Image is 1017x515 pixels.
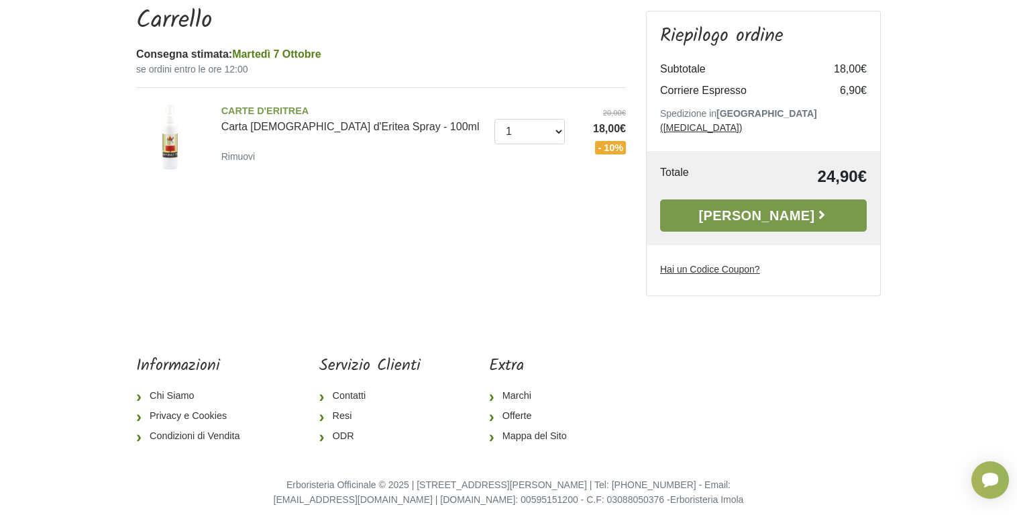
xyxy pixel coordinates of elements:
[575,107,626,119] del: 20,00€
[646,357,881,404] iframe: fb:page Facebook Social Plugin
[736,165,867,189] td: 24,90€
[971,461,1009,499] iframe: Smartsupp widget button
[319,406,421,426] a: Resi
[136,386,250,406] a: Chi Siamo
[221,104,484,132] a: CARTE D'ERITREACarta [DEMOGRAPHIC_DATA] d'Eritea Spray - 100ml
[274,479,744,505] small: Erboristeria Officinale © 2025 | [STREET_ADDRESS][PERSON_NAME] | Tel: [PHONE_NUMBER] - Email: [EM...
[489,386,578,406] a: Marchi
[136,46,626,62] div: Consegna stimata:
[595,141,626,154] span: - 10%
[660,199,867,232] a: [PERSON_NAME]
[319,357,421,376] h5: Servizio Clienti
[136,406,250,426] a: Privacy e Cookies
[660,122,742,133] a: ([MEDICAL_DATA])
[136,7,626,36] h1: Carrello
[319,386,421,406] a: Contatti
[136,426,250,447] a: Condizioni di Vendita
[660,264,760,275] u: Hai un Codice Coupon?
[813,58,867,80] td: 18,00€
[660,165,736,189] td: Totale
[813,80,867,101] td: 6,90€
[489,357,578,376] h5: Extra
[221,104,484,119] span: CARTE D'ERITREA
[660,58,813,80] td: Subtotale
[716,108,817,119] b: [GEOGRAPHIC_DATA]
[489,426,578,447] a: Mappa del Sito
[136,62,626,77] small: se ordini entro le ore 12:00
[131,99,211,179] img: Carta Aromatica d'Eritea Spray - 100ml
[670,494,744,505] a: Erboristeria Imola
[660,107,867,135] p: Spedizione in
[136,357,250,376] h5: Informazioni
[232,48,321,60] span: Martedì 7 Ottobre
[660,263,760,277] label: Hai un Codice Coupon?
[489,406,578,426] a: Offerte
[319,426,421,447] a: ODR
[575,121,626,137] span: 18,00€
[660,25,867,48] h3: Riepilogo ordine
[221,148,261,165] a: Rimuovi
[660,80,813,101] td: Corriere Espresso
[221,151,256,162] small: Rimuovi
